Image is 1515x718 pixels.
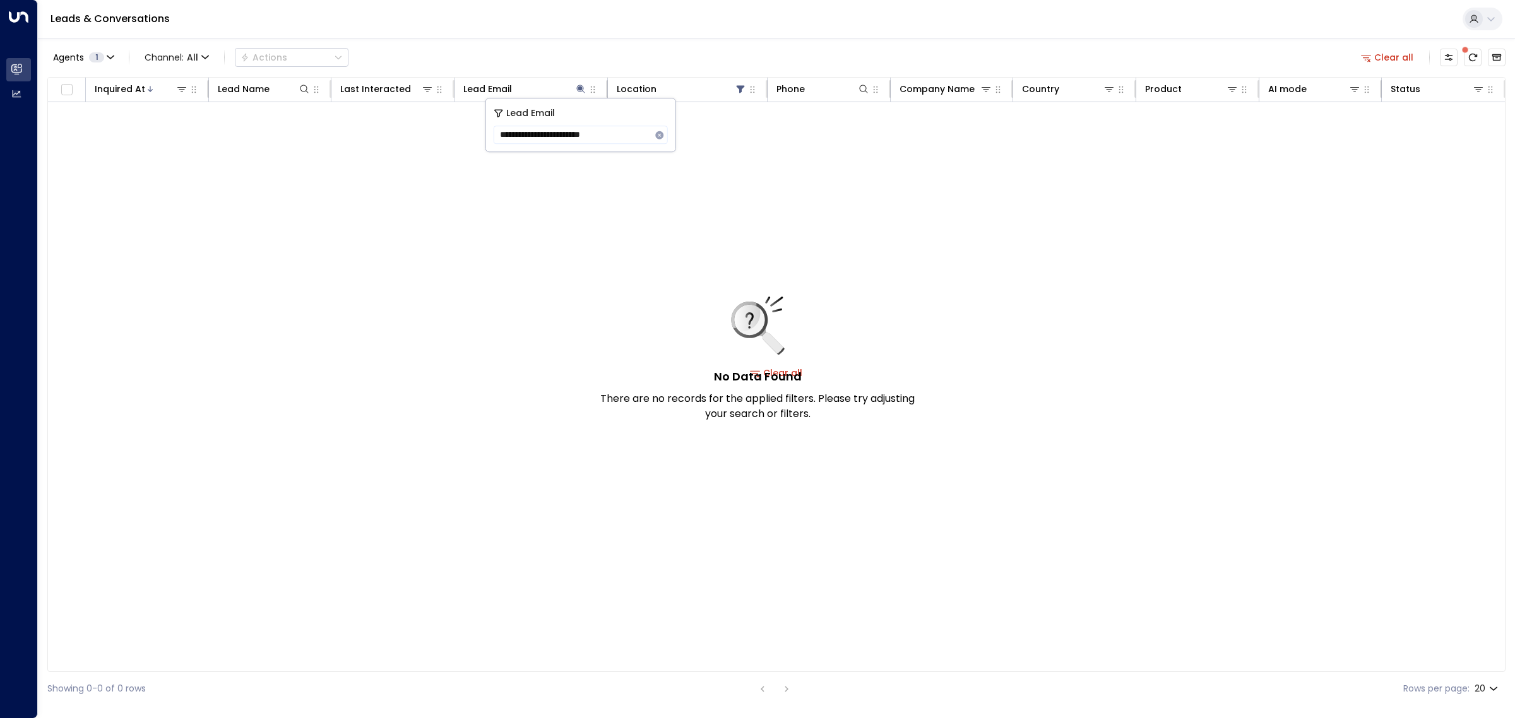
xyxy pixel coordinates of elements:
[1403,682,1470,695] label: Rows per page:
[1391,81,1485,97] div: Status
[1391,81,1420,97] div: Status
[1268,81,1362,97] div: AI mode
[1475,680,1500,698] div: 20
[187,52,198,62] span: All
[140,49,214,66] button: Channel:All
[89,52,104,62] span: 1
[140,49,214,66] span: Channel:
[776,81,870,97] div: Phone
[900,81,975,97] div: Company Name
[235,48,348,67] button: Actions
[235,48,348,67] div: Button group with a nested menu
[617,81,656,97] div: Location
[241,52,287,63] div: Actions
[1145,81,1182,97] div: Product
[53,53,84,62] span: Agents
[47,49,119,66] button: Agents1
[1440,49,1458,66] button: Customize
[617,81,747,97] div: Location
[600,391,915,421] p: There are no records for the applied filters. Please try adjusting your search or filters.
[340,81,434,97] div: Last Interacted
[463,81,512,97] div: Lead Email
[463,81,587,97] div: Lead Email
[1022,81,1059,97] div: Country
[1464,49,1482,66] span: There are new threads available. Refresh the grid to view the latest updates.
[1145,81,1239,97] div: Product
[754,681,795,697] nav: pagination navigation
[1488,49,1506,66] button: Archived Leads
[218,81,270,97] div: Lead Name
[95,81,145,97] div: Inquired At
[506,106,555,121] span: Lead Email
[776,81,805,97] div: Phone
[714,368,802,385] h5: No Data Found
[1268,81,1307,97] div: AI mode
[1022,81,1115,97] div: Country
[218,81,311,97] div: Lead Name
[1356,49,1419,66] button: Clear all
[340,81,411,97] div: Last Interacted
[59,82,74,98] span: Toggle select all
[900,81,993,97] div: Company Name
[47,682,146,695] div: Showing 0-0 of 0 rows
[95,81,188,97] div: Inquired At
[50,11,170,26] a: Leads & Conversations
